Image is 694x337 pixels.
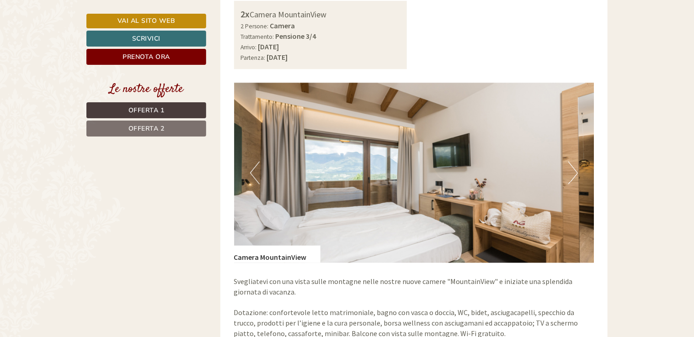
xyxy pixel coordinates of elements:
[241,33,274,41] small: Trattamento:
[86,81,206,98] div: Le nostre offerte
[276,32,316,41] b: Pensione 3/4
[250,162,260,184] button: Previous
[241,8,250,20] b: 2x
[241,8,400,21] div: Camera MountainView
[7,25,139,53] div: Buon giorno, come possiamo aiutarla?
[234,246,320,263] div: Camera MountainView
[568,162,578,184] button: Next
[86,14,206,28] a: Vai al sito web
[164,7,197,22] div: [DATE]
[14,44,134,51] small: 08:50
[314,241,361,257] button: Invia
[128,124,165,133] span: Offerta 2
[86,31,206,47] a: Scrivici
[241,22,269,30] small: 2 Persone:
[234,83,594,263] img: image
[86,49,206,65] a: Prenota ora
[270,21,295,30] b: Camera
[241,54,266,62] small: Partenza:
[241,43,257,51] small: Arrivo:
[128,106,165,115] span: Offerta 1
[258,42,279,51] b: [DATE]
[267,53,288,62] b: [DATE]
[14,26,134,34] div: [GEOGRAPHIC_DATA]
